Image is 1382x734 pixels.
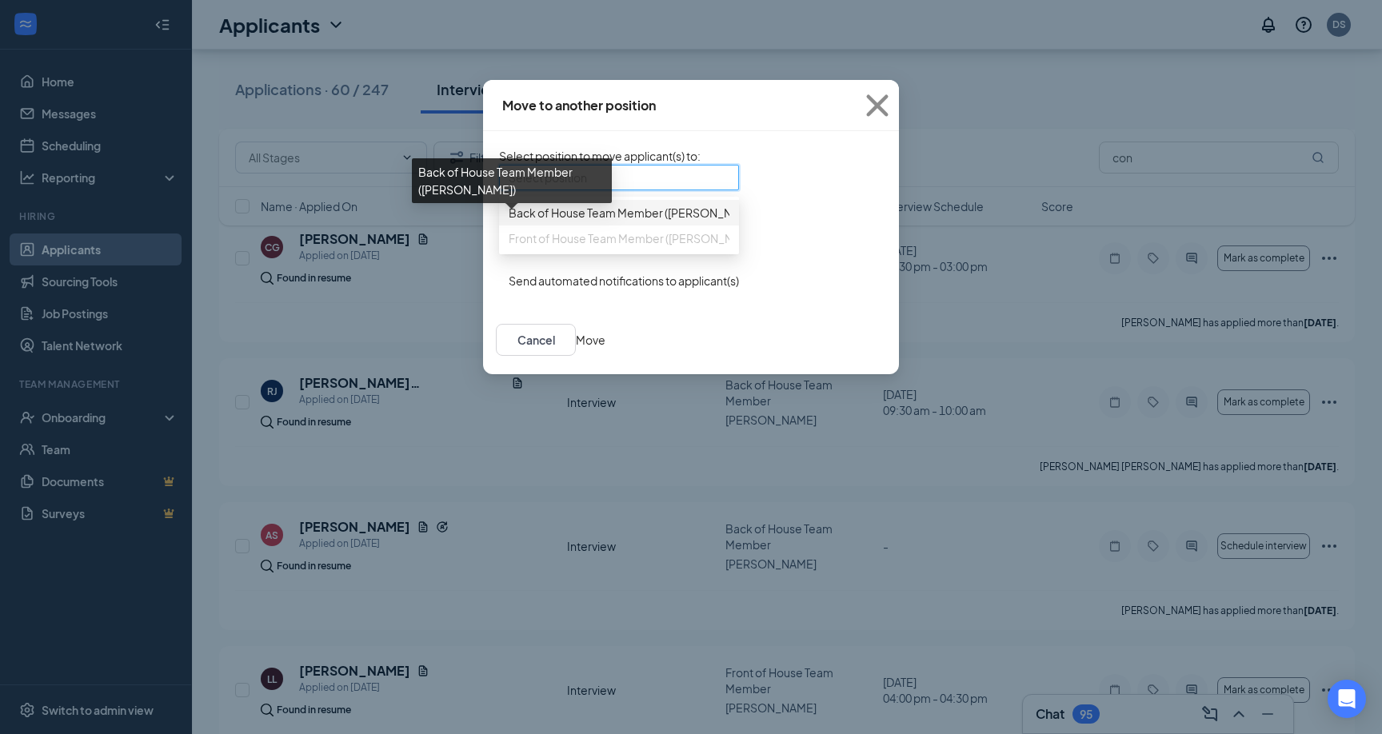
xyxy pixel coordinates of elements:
button: Close [856,80,899,131]
span: Select position to move applicant(s) to : [499,149,701,163]
button: Move [576,331,605,349]
div: Move to another position [502,97,656,114]
span: Back of House Team Member ([PERSON_NAME]) [509,204,762,221]
div: Back of House Team Member ([PERSON_NAME]) [412,158,612,203]
span: Front of House Team Member ([PERSON_NAME]) [509,229,763,247]
div: Open Intercom Messenger [1328,680,1366,718]
span: Send automated notifications to applicant(s) [509,273,739,288]
button: Cancel [496,324,576,356]
svg: Cross [856,84,899,127]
